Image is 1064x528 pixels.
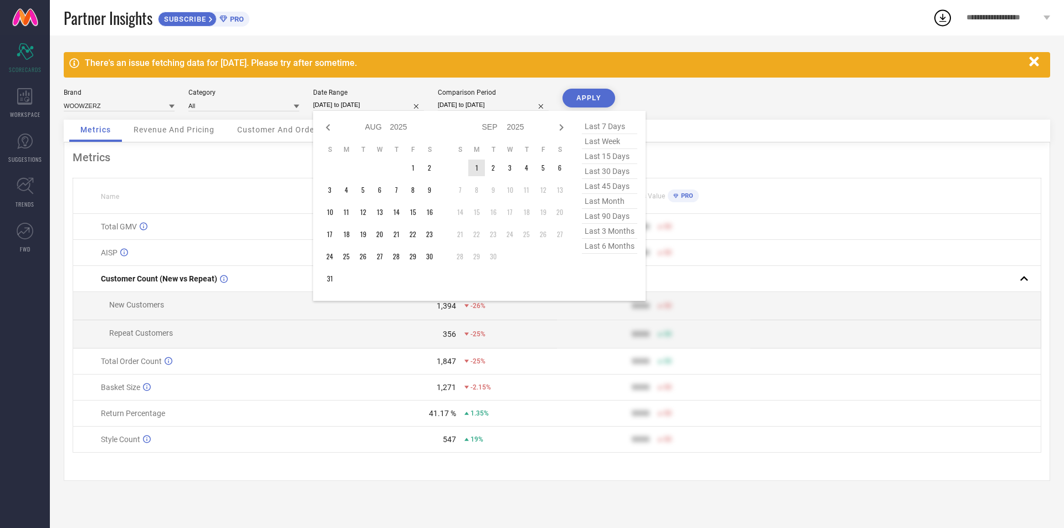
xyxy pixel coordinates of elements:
span: Style Count [101,435,140,444]
div: Metrics [73,151,1041,164]
div: 41.17 % [429,409,456,418]
input: Select comparison period [438,99,549,111]
td: Sun Aug 10 2025 [321,204,338,221]
td: Thu Sep 25 2025 [518,226,535,243]
span: 50 [664,357,672,365]
span: PRO [678,192,693,199]
span: last 6 months [582,239,637,254]
span: last 7 days [582,119,637,134]
td: Sun Sep 14 2025 [452,204,468,221]
div: Category [188,89,299,96]
td: Mon Aug 04 2025 [338,182,355,198]
td: Tue Aug 05 2025 [355,182,371,198]
button: APPLY [562,89,615,107]
div: 356 [443,330,456,339]
div: Brand [64,89,175,96]
td: Sun Aug 24 2025 [321,248,338,265]
span: -26% [470,302,485,310]
th: Monday [338,145,355,154]
td: Sun Aug 31 2025 [321,270,338,287]
span: SUGGESTIONS [8,155,42,163]
div: 547 [443,435,456,444]
td: Thu Aug 28 2025 [388,248,405,265]
td: Fri Aug 22 2025 [405,226,421,243]
td: Mon Sep 15 2025 [468,204,485,221]
td: Fri Sep 05 2025 [535,160,551,176]
span: Name [101,193,119,201]
td: Thu Aug 21 2025 [388,226,405,243]
td: Mon Aug 18 2025 [338,226,355,243]
td: Tue Sep 30 2025 [485,248,502,265]
input: Select date range [313,99,424,111]
div: 9999 [632,301,649,310]
td: Fri Aug 29 2025 [405,248,421,265]
span: Metrics [80,125,111,134]
th: Tuesday [485,145,502,154]
td: Tue Aug 19 2025 [355,226,371,243]
span: 50 [664,435,672,443]
td: Tue Sep 23 2025 [485,226,502,243]
td: Wed Sep 03 2025 [502,160,518,176]
th: Friday [535,145,551,154]
td: Sun Aug 03 2025 [321,182,338,198]
span: last month [582,194,637,209]
td: Thu Sep 18 2025 [518,204,535,221]
td: Sun Sep 21 2025 [452,226,468,243]
td: Sun Aug 17 2025 [321,226,338,243]
span: FWD [20,245,30,253]
span: Repeat Customers [109,329,173,337]
td: Sun Sep 07 2025 [452,182,468,198]
th: Tuesday [355,145,371,154]
div: 9999 [632,357,649,366]
span: Customer Count (New vs Repeat) [101,274,217,283]
th: Wednesday [502,145,518,154]
span: Partner Insights [64,7,152,29]
div: Comparison Period [438,89,549,96]
span: last 90 days [582,209,637,224]
th: Thursday [518,145,535,154]
div: There's an issue fetching data for [DATE]. Please try after sometime. [85,58,1024,68]
td: Sat Sep 06 2025 [551,160,568,176]
span: Total Order Count [101,357,162,366]
div: 9999 [632,383,649,392]
div: Next month [555,121,568,134]
a: SUBSCRIBEPRO [158,9,249,27]
span: TRENDS [16,200,34,208]
div: 1,847 [437,357,456,366]
td: Mon Sep 29 2025 [468,248,485,265]
td: Fri Sep 26 2025 [535,226,551,243]
span: 50 [664,383,672,391]
span: Customer And Orders [237,125,322,134]
td: Sat Sep 27 2025 [551,226,568,243]
span: PRO [227,15,244,23]
td: Fri Sep 12 2025 [535,182,551,198]
th: Saturday [421,145,438,154]
td: Fri Aug 15 2025 [405,204,421,221]
td: Mon Aug 25 2025 [338,248,355,265]
td: Wed Sep 10 2025 [502,182,518,198]
th: Saturday [551,145,568,154]
td: Sat Aug 09 2025 [421,182,438,198]
td: Wed Aug 13 2025 [371,204,388,221]
td: Sat Aug 16 2025 [421,204,438,221]
th: Sunday [452,145,468,154]
td: Wed Sep 24 2025 [502,226,518,243]
div: 9999 [632,409,649,418]
td: Sat Aug 02 2025 [421,160,438,176]
td: Sat Aug 30 2025 [421,248,438,265]
div: Open download list [933,8,953,28]
td: Wed Aug 20 2025 [371,226,388,243]
td: Thu Aug 14 2025 [388,204,405,221]
td: Sun Sep 28 2025 [452,248,468,265]
span: last 15 days [582,149,637,164]
td: Thu Aug 07 2025 [388,182,405,198]
td: Mon Sep 01 2025 [468,160,485,176]
td: Fri Aug 08 2025 [405,182,421,198]
span: 50 [664,249,672,257]
span: last 45 days [582,179,637,194]
td: Wed Aug 27 2025 [371,248,388,265]
div: Date Range [313,89,424,96]
span: New Customers [109,300,164,309]
td: Tue Sep 09 2025 [485,182,502,198]
div: Previous month [321,121,335,134]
